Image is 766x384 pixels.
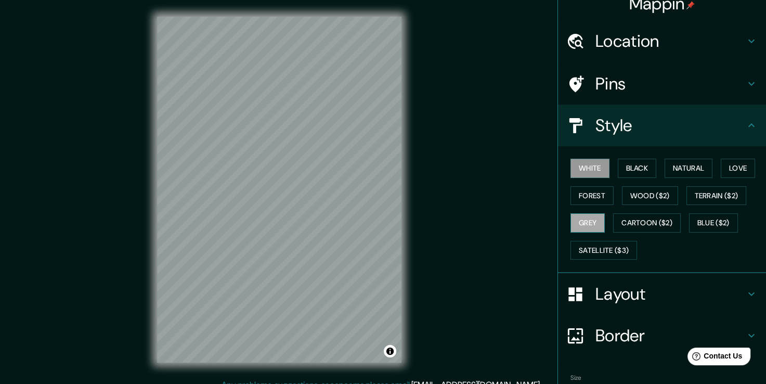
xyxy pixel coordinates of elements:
button: Wood ($2) [622,186,678,206]
button: Love [721,159,755,178]
h4: Layout [595,284,745,304]
h4: Style [595,115,745,136]
div: Style [558,105,766,146]
div: Pins [558,63,766,105]
button: Terrain ($2) [686,186,747,206]
button: Cartoon ($2) [613,213,681,233]
button: Blue ($2) [689,213,738,233]
button: Toggle attribution [384,345,396,357]
div: Layout [558,273,766,315]
label: Size [570,374,581,382]
h4: Location [595,31,745,52]
div: Location [558,20,766,62]
canvas: Map [157,17,401,363]
button: White [570,159,609,178]
h4: Border [595,325,745,346]
button: Grey [570,213,605,233]
iframe: Help widget launcher [673,343,755,373]
button: Satellite ($3) [570,241,637,260]
button: Forest [570,186,614,206]
div: Border [558,315,766,356]
button: Natural [665,159,712,178]
h4: Pins [595,73,745,94]
img: pin-icon.png [686,1,695,9]
button: Black [618,159,657,178]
